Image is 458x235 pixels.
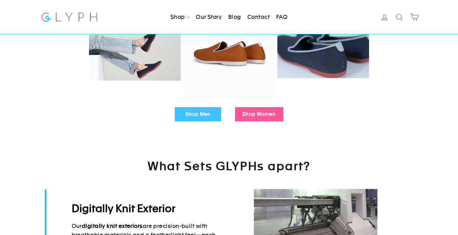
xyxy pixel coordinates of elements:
[175,107,221,121] a: Shop Men
[168,10,290,24] ul: Primary
[226,10,244,24] a: Blog
[41,9,99,25] img: Glyph
[235,107,283,121] a: Shop Women
[82,223,143,229] strong: digitally knit exteriors
[450,91,458,144] iframe: Glyph - Referral program
[72,202,220,216] h2: Digitally Knit Exterior
[274,10,290,24] a: FAQ
[193,10,224,24] a: Our Story
[75,158,384,189] h2: What Sets GLYPHs apart?
[245,10,272,24] a: Contact
[168,10,192,24] a: Shop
